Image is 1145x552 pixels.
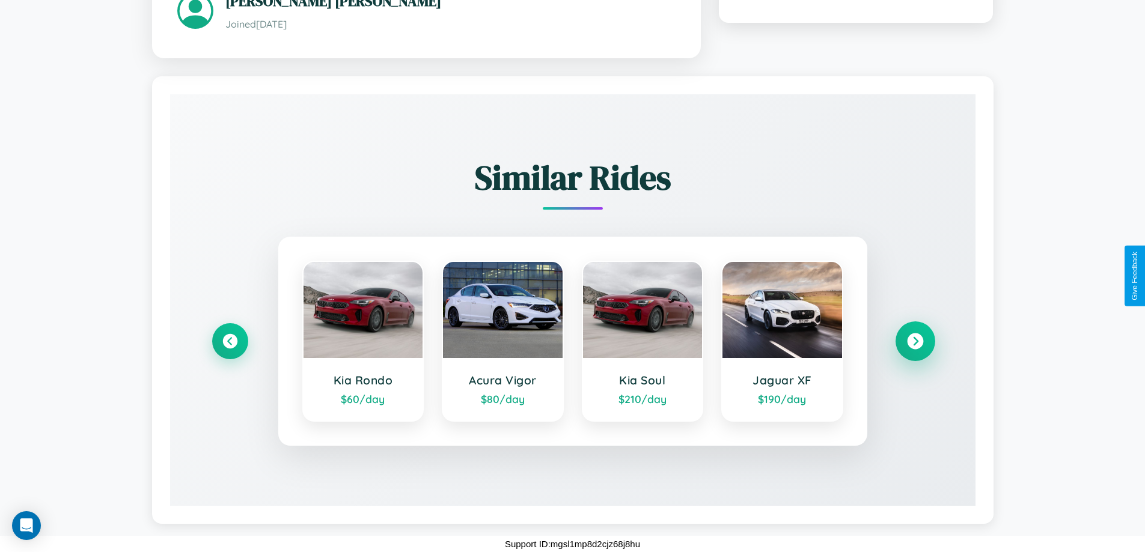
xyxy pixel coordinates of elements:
[455,392,551,405] div: $ 80 /day
[734,392,830,405] div: $ 190 /day
[225,16,676,33] p: Joined [DATE]
[212,154,933,201] h2: Similar Rides
[12,511,41,540] div: Open Intercom Messenger
[734,373,830,387] h3: Jaguar XF
[505,536,640,552] p: Support ID: mgsl1mp8d2cjz68j8hu
[721,261,843,422] a: Jaguar XF$190/day
[455,373,551,387] h3: Acura Vigor
[595,373,691,387] h3: Kia Soul
[1131,252,1139,300] div: Give Feedback
[442,261,564,422] a: Acura Vigor$80/day
[316,392,411,405] div: $ 60 /day
[302,261,424,422] a: Kia Rondo$60/day
[316,373,411,387] h3: Kia Rondo
[582,261,704,422] a: Kia Soul$210/day
[595,392,691,405] div: $ 210 /day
